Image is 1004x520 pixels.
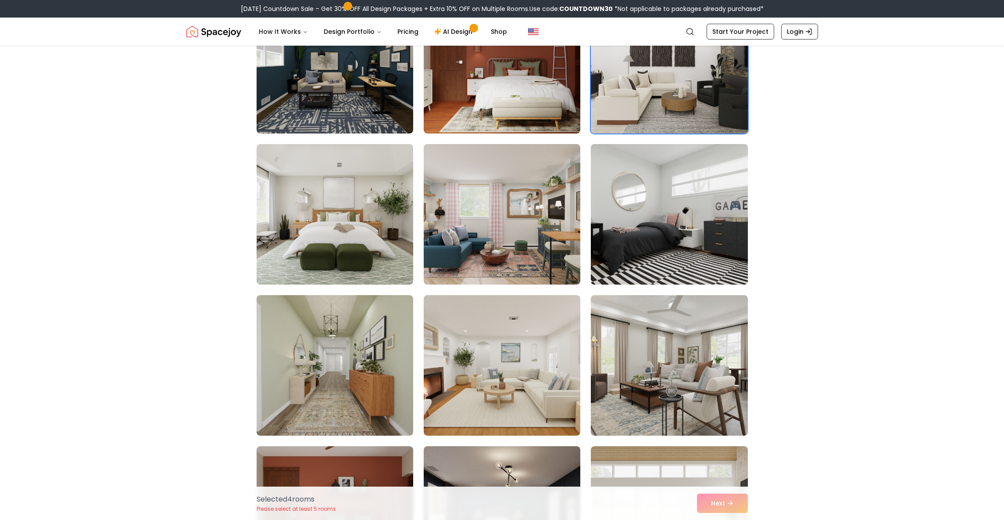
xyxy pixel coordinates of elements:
button: Design Portfolio [317,23,389,40]
b: COUNTDOWN30 [559,4,613,13]
nav: Main [252,23,514,40]
img: Room room-26 [424,144,580,285]
span: Use code: [529,4,613,13]
a: Shop [484,23,514,40]
img: Room room-29 [424,295,580,436]
button: How It Works [252,23,315,40]
img: United States [528,26,539,37]
nav: Global [186,18,818,46]
a: Start Your Project [707,24,774,40]
img: Room room-28 [257,295,413,436]
a: Spacejoy [186,23,241,40]
img: Room room-30 [591,295,747,436]
div: [DATE] Countdown Sale – Get 30% OFF All Design Packages + Extra 10% OFF on Multiple Rooms. [241,4,764,13]
a: Login [781,24,818,40]
span: *Not applicable to packages already purchased* [613,4,764,13]
img: Spacejoy Logo [186,23,241,40]
img: Room room-27 [587,141,751,288]
a: Pricing [390,23,425,40]
p: Please select at least 5 rooms [257,506,336,513]
p: Selected 4 room s [257,494,336,505]
img: Room room-25 [257,144,413,285]
a: AI Design [427,23,482,40]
